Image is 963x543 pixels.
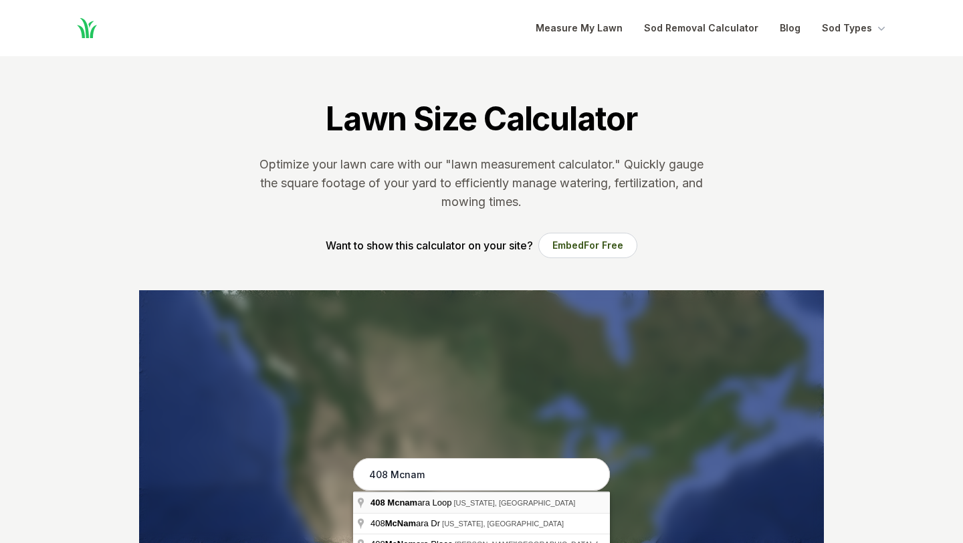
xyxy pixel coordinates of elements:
span: McNam [385,518,416,528]
p: Optimize your lawn care with our "lawn measurement calculator." Quickly gauge the square footage ... [257,155,706,211]
button: EmbedFor Free [538,233,637,258]
span: [US_STATE], [GEOGRAPHIC_DATA] [442,520,564,528]
span: 408 [370,498,385,508]
span: [US_STATE], [GEOGRAPHIC_DATA] [453,499,575,507]
a: Blog [780,20,800,36]
h1: Lawn Size Calculator [326,99,637,139]
span: ara Loop [370,498,453,508]
a: Sod Removal Calculator [644,20,758,36]
span: For Free [584,239,623,251]
span: 408 ara Dr [370,518,442,528]
input: Enter your address to get started [353,458,610,492]
p: Want to show this calculator on your site? [326,237,533,253]
span: Mcnam [387,498,417,508]
button: Sod Types [822,20,888,36]
a: Measure My Lawn [536,20,623,36]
